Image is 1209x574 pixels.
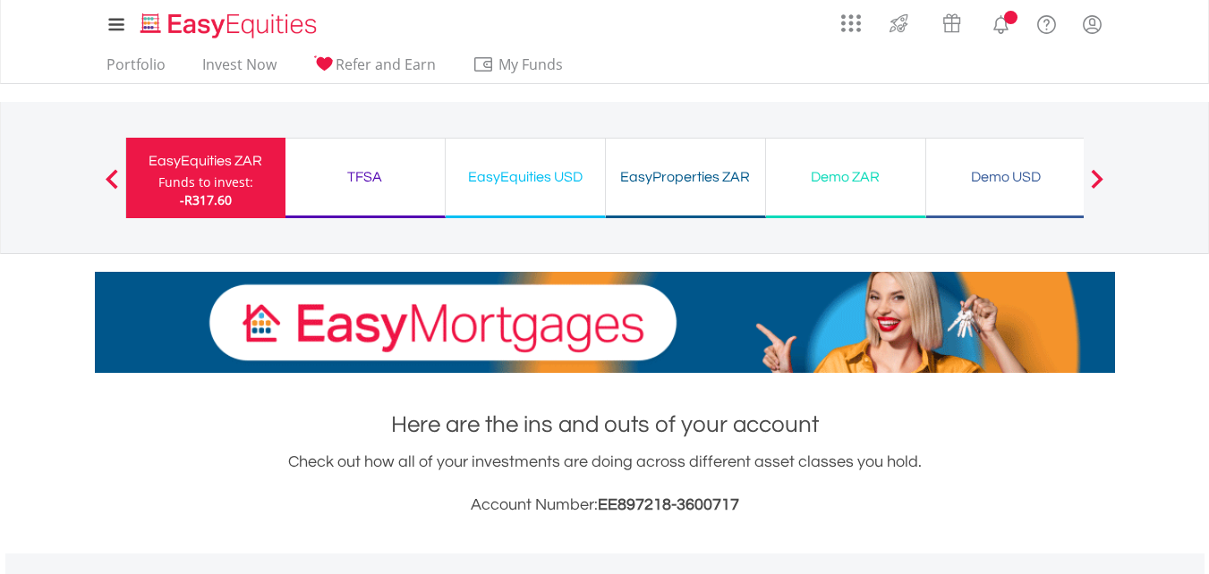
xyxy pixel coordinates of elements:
img: EasyEquities_Logo.png [137,11,324,40]
span: EE897218-3600717 [598,496,739,513]
a: Refer and Earn [306,55,443,83]
a: Home page [133,4,324,40]
a: Invest Now [195,55,284,83]
a: My Profile [1069,4,1115,44]
h3: Account Number: [95,493,1115,518]
span: Refer and Earn [336,55,436,74]
span: My Funds [473,53,590,76]
div: Demo USD [937,165,1075,190]
a: FAQ's and Support [1024,4,1069,40]
span: -R317.60 [180,191,232,208]
a: Notifications [978,4,1024,40]
a: Portfolio [99,55,173,83]
a: Vouchers [925,4,978,38]
img: thrive-v2.svg [884,9,914,38]
button: Previous [94,178,130,196]
div: Funds to invest: [158,173,253,191]
div: Check out how all of your investments are doing across different asset classes you hold. [95,450,1115,518]
a: AppsGrid [830,4,873,33]
button: Next [1079,178,1115,196]
h1: Here are the ins and outs of your account [95,409,1115,441]
div: EasyEquities USD [456,165,594,190]
div: EasyProperties ZAR [617,165,754,190]
div: EasyEquities ZAR [137,148,275,173]
div: TFSA [296,165,434,190]
div: Demo ZAR [777,165,915,190]
img: vouchers-v2.svg [937,9,966,38]
img: grid-menu-icon.svg [841,13,861,33]
img: EasyMortage Promotion Banner [95,272,1115,373]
